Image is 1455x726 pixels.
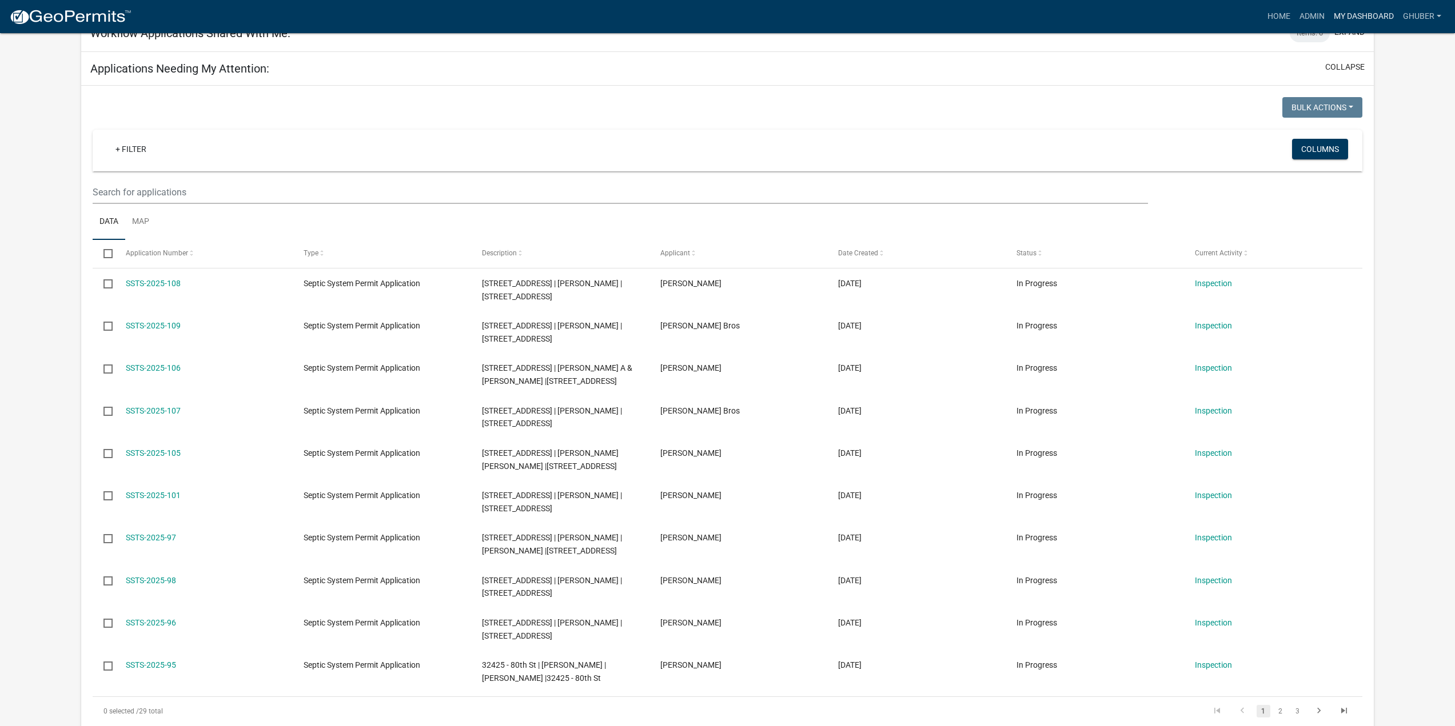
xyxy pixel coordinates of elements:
a: Inspection [1195,363,1232,372]
span: Bonita Woitas [660,363,721,372]
span: Septic System Permit Application [304,321,420,330]
span: Phillip Schleicher [660,491,721,500]
h5: Workflow Applications Shared With Me: [90,26,290,40]
span: In Progress [1016,576,1057,585]
div: 29 total [93,697,596,725]
a: Inspection [1195,576,1232,585]
span: David Krampitz [660,618,721,627]
a: SSTS-2025-95 [126,660,176,669]
a: 1 [1257,705,1270,717]
a: Inspection [1195,491,1232,500]
li: page 2 [1272,701,1289,721]
span: Septic System Permit Application [304,660,420,669]
button: expand [1334,26,1365,38]
span: In Progress [1016,660,1057,669]
span: Ken Bentson [660,576,721,585]
span: 0 selected / [103,707,139,715]
datatable-header-cell: Status [1006,240,1184,267]
span: 09/10/2025 [838,321,862,330]
span: Septic System Permit Application [304,533,420,542]
a: SSTS-2025-98 [126,576,176,585]
datatable-header-cell: Select [93,240,114,267]
span: In Progress [1016,533,1057,542]
a: Data [93,204,125,240]
span: Description [482,250,517,258]
span: Septic System Permit Application [304,406,420,415]
a: Inspection [1195,448,1232,458]
span: Date Created [838,250,878,258]
span: Diane Miller [660,279,721,288]
span: 14430 RICE LAKE DR | Steven Nusbaum |14430 RICE LAKE DR [482,321,622,343]
span: Applicant [660,250,690,258]
span: Lori Anderson [660,533,721,542]
span: Type [304,250,318,258]
a: SSTS-2025-107 [126,406,181,415]
span: 07/25/2025 [838,576,862,585]
span: Septic System Permit Application [304,491,420,500]
button: collapse [1325,61,1365,73]
datatable-header-cell: Type [293,240,471,267]
span: James Bros [660,406,740,415]
span: In Progress [1016,406,1057,415]
span: 08/20/2025 [838,448,862,458]
span: 08/01/2025 [838,533,862,542]
span: In Progress [1016,448,1057,458]
a: 2 [1274,705,1287,717]
span: In Progress [1016,321,1057,330]
a: My Dashboard [1329,6,1398,27]
a: Map [125,204,156,240]
a: go to last page [1333,705,1355,717]
span: James Bros [660,321,740,330]
a: + Filter [106,139,156,159]
a: Inspection [1195,321,1232,330]
span: In Progress [1016,279,1057,288]
li: page 3 [1289,701,1306,721]
span: 08/26/2025 [838,406,862,415]
span: 6775 OLD HWY 14 | KENNETH BENTSON |6775 OLD HWY 14 [482,576,622,598]
span: 32425 - 80th St | CHRISTOPHER C BYRON | JAMES W BYRON |32425 - 80th St [482,660,606,683]
span: 29841 128TH ST | DAVID M KRAMPITZ |29841 128TH ST [482,618,622,640]
a: Admin [1295,6,1329,27]
a: Inspection [1195,533,1232,542]
span: Application Number [126,250,188,258]
a: Inspection [1195,279,1232,288]
span: 09/05/2025 [838,363,862,372]
a: Inspection [1195,660,1232,669]
span: 07/21/2025 [838,660,862,669]
datatable-header-cell: Applicant [649,240,828,267]
h5: Applications Needing My Attention: [90,62,269,75]
a: SSTS-2025-108 [126,279,181,288]
span: In Progress [1016,363,1057,372]
a: SSTS-2025-109 [126,321,181,330]
span: Kyle Jamison Ladlie [660,448,721,458]
a: go to first page [1206,705,1228,717]
span: Septic System Permit Application [304,576,420,585]
datatable-header-cell: Date Created [827,240,1006,267]
span: Septic System Permit Application [304,618,420,627]
span: In Progress [1016,618,1057,627]
span: Septic System Permit Application [304,279,420,288]
span: 21720 STATE HWY 13 | MCKENZIE LEE GILBY |21720 STATE HWY 13 [482,448,619,471]
span: 30305 128TH ST | DONALD A & BONITA J WOITAS |30305 128TH ST [482,363,632,386]
li: page 1 [1255,701,1272,721]
span: 09/10/2025 [838,279,862,288]
a: SSTS-2025-97 [126,533,176,542]
a: SSTS-2025-106 [126,363,181,372]
a: Inspection [1195,406,1232,415]
span: 12828 210TH AVE | DIANE J MILLER |12828 210TH AVE [482,279,622,301]
span: Status [1016,250,1037,258]
span: 11427 WILTON BRIDGE RD | JILLAYNE RAETZ |11427 WILTON BRIDGE RD [482,491,622,513]
a: go to previous page [1231,705,1253,717]
button: Bulk Actions [1282,97,1362,118]
input: Search for applications [93,181,1147,204]
span: 17236 237TH AVE | RANDY E ANDERSON | LORI K ANDERSON |17236 237TH AVE [482,533,622,555]
span: In Progress [1016,491,1057,500]
a: SSTS-2025-105 [126,448,181,458]
datatable-header-cell: Application Number [115,240,293,267]
a: go to next page [1308,705,1330,717]
a: SSTS-2025-96 [126,618,176,627]
button: Columns [1292,139,1348,159]
span: 08/10/2025 [838,491,862,500]
datatable-header-cell: Description [471,240,649,267]
span: Chris Byron [660,660,721,669]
